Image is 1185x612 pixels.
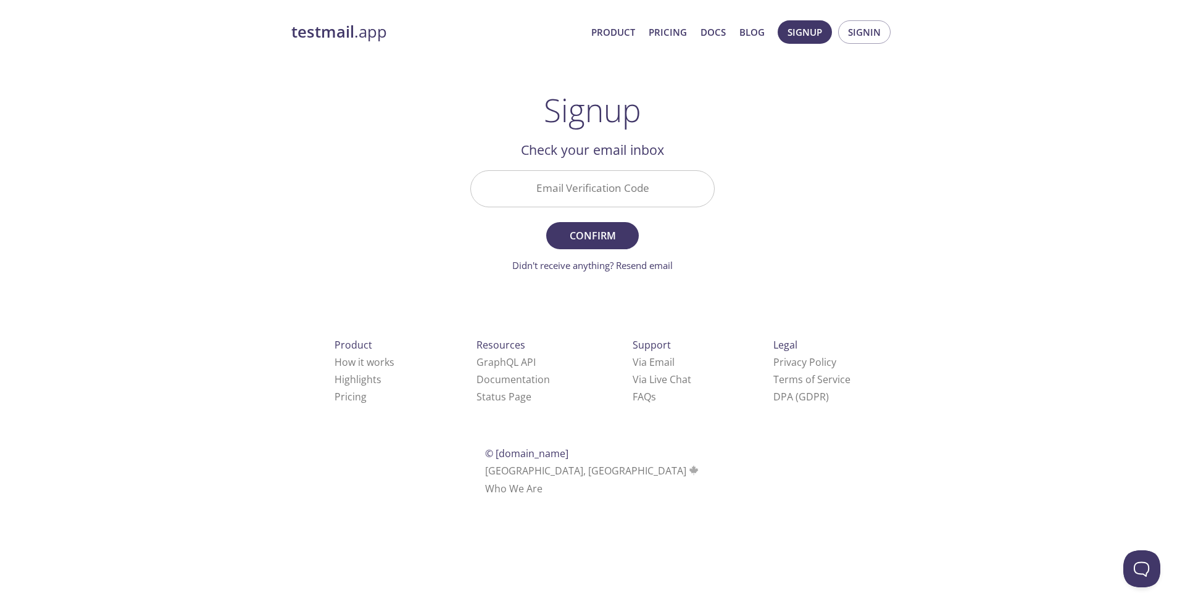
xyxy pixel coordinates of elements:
[291,22,581,43] a: testmail.app
[485,464,701,478] span: [GEOGRAPHIC_DATA], [GEOGRAPHIC_DATA]
[1123,550,1160,587] iframe: Help Scout Beacon - Open
[633,338,671,352] span: Support
[560,227,625,244] span: Confirm
[335,355,394,369] a: How it works
[335,390,367,403] a: Pricing
[335,338,372,352] span: Product
[591,24,635,40] a: Product
[512,259,673,271] a: Didn't receive anything? Resend email
[739,24,765,40] a: Blog
[633,355,675,369] a: Via Email
[485,482,543,495] a: Who We Are
[649,24,687,40] a: Pricing
[476,338,525,352] span: Resources
[773,338,797,352] span: Legal
[476,390,531,403] a: Status Page
[773,390,829,403] a: DPA (GDPR)
[476,373,550,386] a: Documentation
[470,139,715,160] h2: Check your email inbox
[544,91,641,128] h1: Signup
[848,24,881,40] span: Signin
[476,355,536,369] a: GraphQL API
[701,24,726,40] a: Docs
[546,222,639,249] button: Confirm
[633,373,691,386] a: Via Live Chat
[485,447,568,460] span: © [DOMAIN_NAME]
[651,390,656,403] span: s
[838,20,891,44] button: Signin
[335,373,381,386] a: Highlights
[773,355,836,369] a: Privacy Policy
[788,24,822,40] span: Signup
[291,21,354,43] strong: testmail
[633,390,656,403] a: FAQ
[778,20,832,44] button: Signup
[773,373,850,386] a: Terms of Service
